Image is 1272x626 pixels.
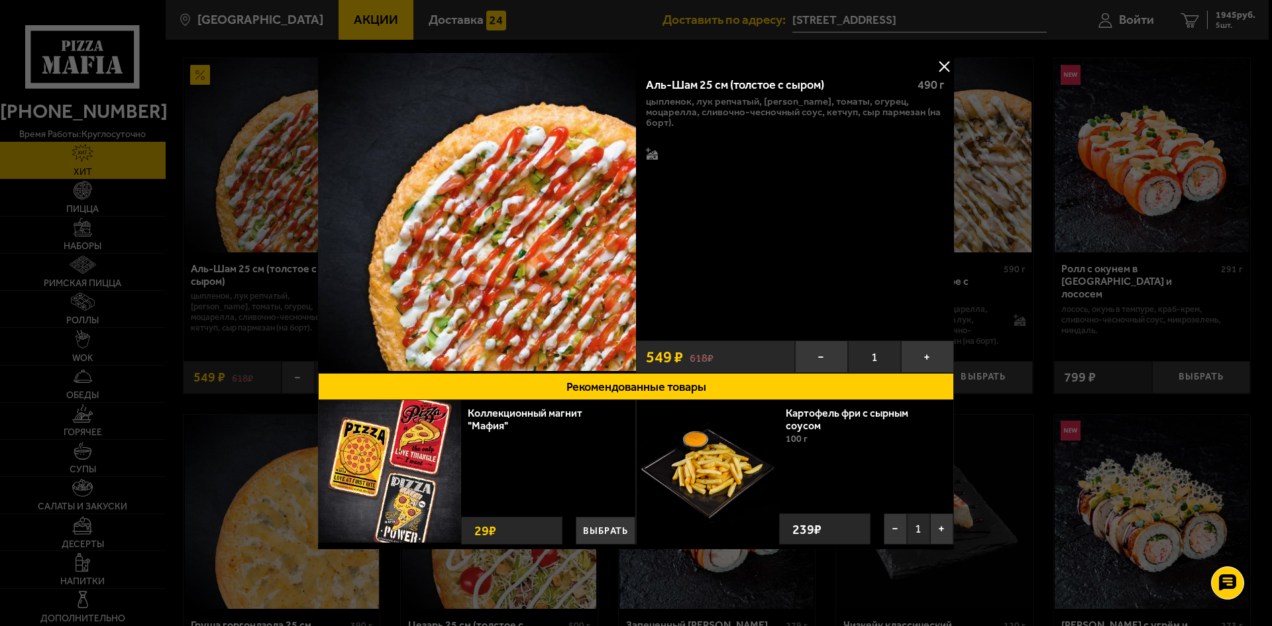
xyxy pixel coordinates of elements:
[318,53,636,373] a: Аль-Шам 25 см (толстое с сыром)
[576,517,635,545] button: Выбрать
[646,349,683,365] span: 549 ₽
[907,513,930,545] span: 1
[318,53,636,371] img: Аль-Шам 25 см (толстое с сыром)
[930,513,953,545] button: +
[786,407,908,432] a: Картофель фри с сырным соусом
[918,78,944,92] span: 490 г
[786,433,808,444] span: 100 г
[471,517,500,544] strong: 29 ₽
[884,513,907,545] button: −
[795,340,848,373] button: −
[789,516,825,543] strong: 239 ₽
[318,373,954,400] button: Рекомендованные товары
[646,78,906,93] div: Аль-Шам 25 см (толстое с сыром)
[690,350,714,364] s: 618 ₽
[646,96,944,128] p: цыпленок, лук репчатый, [PERSON_NAME], томаты, огурец, моцарелла, сливочно-чесночный соус, кетчуп...
[901,340,954,373] button: +
[468,407,582,432] a: Коллекционный магнит "Мафия"
[848,340,901,373] span: 1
